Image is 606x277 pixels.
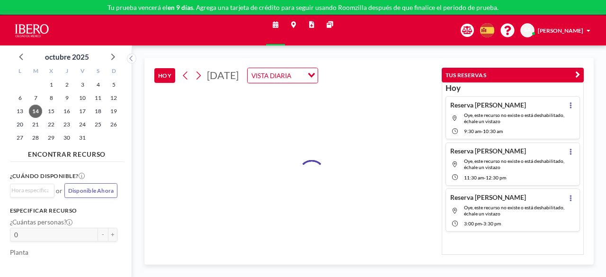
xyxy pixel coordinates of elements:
[13,22,51,38] img: organization-logo
[45,78,58,91] span: miércoles, 1 de octubre de 2025
[60,91,73,105] span: jueves, 9 de octubre de 2025
[464,112,564,124] span: Oye, este recurso no existe o está deshabilitado, échale un vistazo
[29,105,42,118] span: martes, 14 de octubre de 2025
[464,221,481,227] span: 3:00 PM
[107,118,120,131] span: domingo, 26 de octubre de 2025
[464,158,564,170] span: Oye, este recurso no existe o está deshabilitado, échale un vistazo
[12,66,28,78] div: L
[45,131,58,144] span: miércoles, 29 de octubre de 2025
[294,70,302,81] input: Search for option
[442,68,584,82] button: TUS RESERVAS
[76,131,89,144] span: viernes, 31 de octubre de 2025
[13,91,27,105] span: lunes, 6 de octubre de 2025
[13,105,27,118] span: lunes, 13 de octubre de 2025
[29,131,42,144] span: martes, 28 de octubre de 2025
[538,27,583,34] span: [PERSON_NAME]
[45,118,58,131] span: miércoles, 22 de octubre de 2025
[29,118,42,131] span: martes, 21 de octubre de 2025
[524,27,531,34] span: SA
[68,187,114,194] span: Disponible Ahora
[450,147,526,155] h4: Reserva [PERSON_NAME]
[10,207,118,214] h3: Especificar recurso
[45,50,89,63] div: octubre 2025
[59,66,75,78] div: J
[450,101,526,109] h4: Reserva [PERSON_NAME]
[106,66,122,78] div: D
[91,91,105,105] span: sábado, 11 de octubre de 2025
[464,175,484,180] span: 11:30 AM
[60,105,73,118] span: jueves, 16 de octubre de 2025
[10,248,28,256] label: Planta
[13,118,27,131] span: lunes, 20 de octubre de 2025
[107,91,120,105] span: domingo, 12 de octubre de 2025
[207,69,239,81] span: [DATE]
[64,183,118,198] button: Disponible Ahora
[44,66,59,78] div: X
[484,175,486,180] span: -
[481,129,483,134] span: -
[76,91,89,105] span: viernes, 10 de octubre de 2025
[464,205,564,216] span: Oye, este recurso no existe o está deshabilitado, échale un vistazo
[248,68,318,83] div: Search for option
[10,184,54,197] div: Search for option
[60,118,73,131] span: jueves, 23 de octubre de 2025
[45,91,58,105] span: miércoles, 8 de octubre de 2025
[486,175,506,180] span: 12:30 PM
[90,66,106,78] div: S
[10,147,124,158] h4: ENCONTRAR RECURSO
[107,105,120,118] span: domingo, 19 de octubre de 2025
[481,221,483,227] span: -
[446,83,580,93] h3: Hoy
[60,78,73,91] span: jueves, 2 de octubre de 2025
[154,68,175,83] button: HOY
[11,186,49,195] input: Search for option
[45,105,58,118] span: miércoles, 15 de octubre de 2025
[91,118,105,131] span: sábado, 25 de octubre de 2025
[483,129,503,134] span: 10:30 AM
[76,118,89,131] span: viernes, 24 de octubre de 2025
[168,3,193,11] b: en 9 días
[28,66,44,78] div: M
[60,131,73,144] span: jueves, 30 de octubre de 2025
[75,66,90,78] div: V
[250,70,293,81] span: VISTA DIARIA
[13,131,27,144] span: lunes, 27 de octubre de 2025
[450,193,526,201] h4: Reserva [PERSON_NAME]
[464,129,481,134] span: 9:30 AM
[29,91,42,105] span: martes, 7 de octubre de 2025
[107,78,120,91] span: domingo, 5 de octubre de 2025
[108,228,118,241] button: +
[76,78,89,91] span: viernes, 3 de octubre de 2025
[98,228,108,241] button: -
[483,221,501,227] span: 3:30 PM
[56,187,62,195] span: or
[91,78,105,91] span: sábado, 4 de octubre de 2025
[91,105,105,118] span: sábado, 18 de octubre de 2025
[10,218,73,226] label: ¿Cuántas personas?
[76,105,89,118] span: viernes, 17 de octubre de 2025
